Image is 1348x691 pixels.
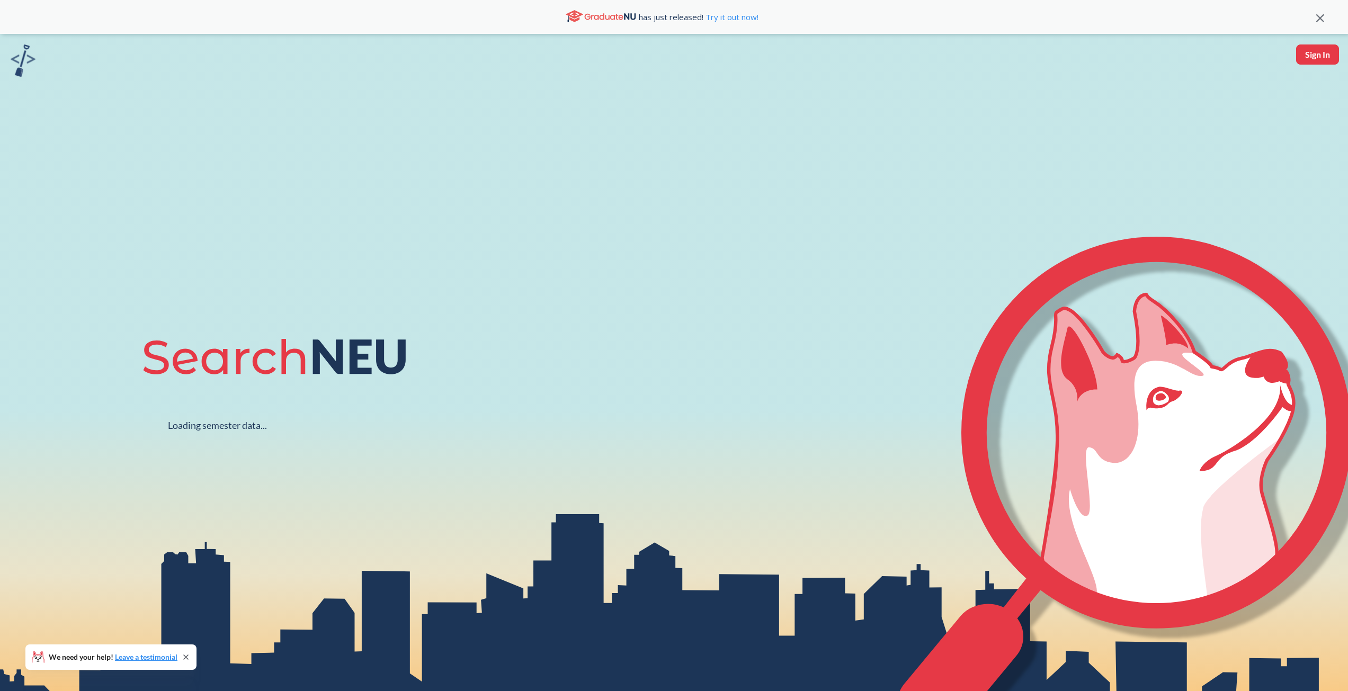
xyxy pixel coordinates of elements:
[11,44,35,80] a: sandbox logo
[115,652,177,661] a: Leave a testimonial
[703,12,758,22] a: Try it out now!
[639,11,758,23] span: has just released!
[1296,44,1339,65] button: Sign In
[168,419,267,432] div: Loading semester data...
[49,653,177,661] span: We need your help!
[11,44,35,77] img: sandbox logo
